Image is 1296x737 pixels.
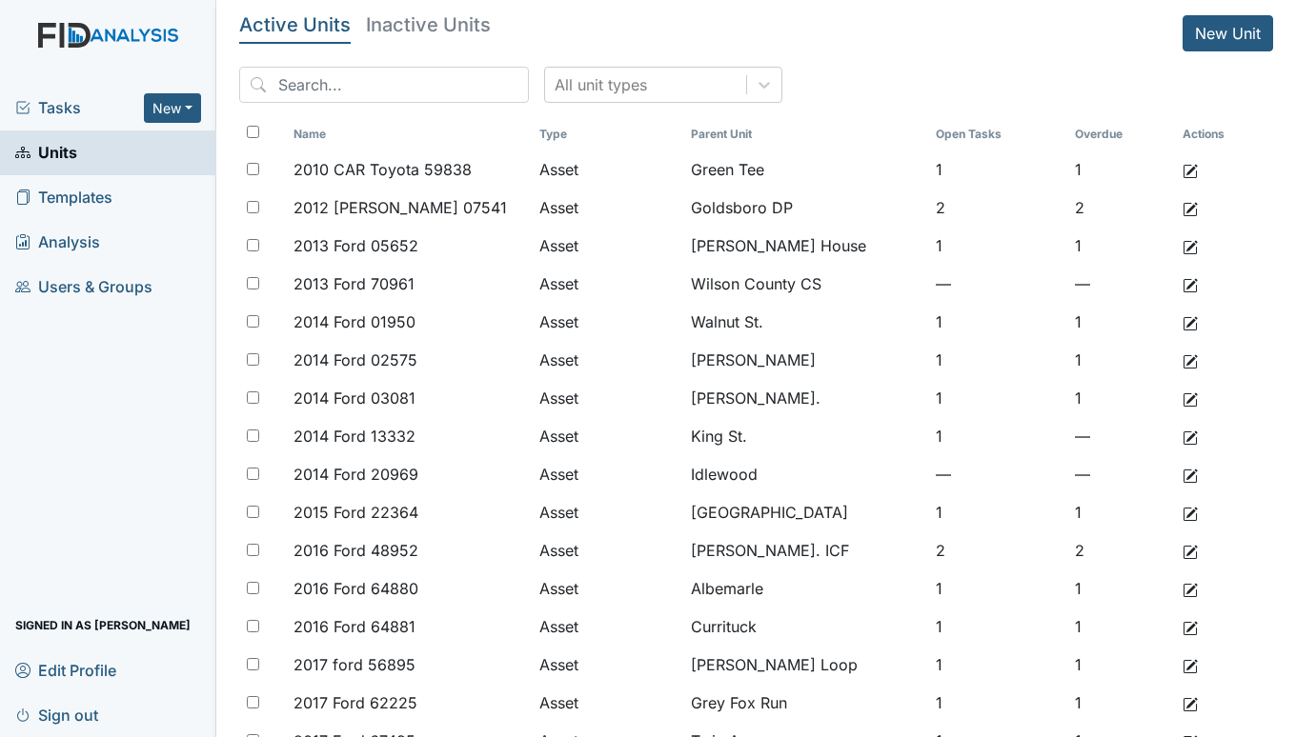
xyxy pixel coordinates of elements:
span: 2013 Ford 05652 [294,234,418,257]
span: 2016 Ford 64880 [294,577,418,600]
span: 2012 [PERSON_NAME] 07541 [294,196,507,219]
td: 1 [1067,379,1175,417]
h5: Inactive Units [366,15,491,34]
td: Albemarle [683,569,928,608]
span: Signed in as [PERSON_NAME] [15,610,191,640]
td: Green Tee [683,150,928,189]
td: — [1067,417,1175,455]
td: Asset [532,265,683,303]
td: 2 [1067,189,1175,227]
td: 1 [928,646,1067,684]
td: — [928,455,1067,493]
h5: Active Units [239,15,351,34]
span: 2014 Ford 13332 [294,425,415,448]
span: Templates [15,183,112,212]
td: 1 [1067,303,1175,341]
td: 2 [928,189,1067,227]
span: 2014 Ford 01950 [294,310,415,333]
td: 1 [1067,569,1175,608]
td: Idlewood [683,455,928,493]
span: 2014 Ford 03081 [294,387,415,409]
td: Currituck [683,608,928,646]
td: Wilson County CS [683,265,928,303]
td: 1 [1067,608,1175,646]
th: Toggle SortBy [928,118,1067,150]
td: [PERSON_NAME] Loop [683,646,928,684]
span: 2017 ford 56895 [294,653,415,676]
th: Toggle SortBy [1067,118,1175,150]
td: Asset [532,303,683,341]
td: King St. [683,417,928,455]
td: 1 [928,417,1067,455]
td: 1 [1067,684,1175,722]
span: 2015 Ford 22364 [294,501,418,524]
td: 2 [928,531,1067,569]
th: Toggle SortBy [532,118,683,150]
td: 1 [928,493,1067,531]
td: 1 [1067,150,1175,189]
td: 1 [928,150,1067,189]
th: Toggle SortBy [286,118,531,150]
td: Asset [532,531,683,569]
td: Asset [532,493,683,531]
td: Goldsboro DP [683,189,928,227]
td: 1 [928,608,1067,646]
td: 1 [1067,646,1175,684]
td: Asset [532,455,683,493]
th: Toggle SortBy [683,118,928,150]
input: Search... [239,67,529,103]
span: Edit Profile [15,655,116,685]
td: [PERSON_NAME] [683,341,928,379]
td: [PERSON_NAME]. [683,379,928,417]
td: 1 [1067,227,1175,265]
td: Walnut St. [683,303,928,341]
a: Tasks [15,96,144,119]
button: New [144,93,201,123]
td: Asset [532,646,683,684]
td: — [1067,455,1175,493]
span: 2016 Ford 64881 [294,615,415,638]
span: Sign out [15,700,98,729]
td: Asset [532,417,683,455]
td: Asset [532,189,683,227]
span: Analysis [15,228,100,257]
td: 1 [928,569,1067,608]
td: Asset [532,684,683,722]
a: New Unit [1183,15,1273,51]
td: 2 [1067,531,1175,569]
td: 1 [928,341,1067,379]
span: Units [15,138,77,168]
td: 1 [1067,493,1175,531]
td: Asset [532,227,683,265]
th: Actions [1175,118,1270,150]
td: 1 [1067,341,1175,379]
td: — [928,265,1067,303]
td: [PERSON_NAME]. ICF [683,531,928,569]
td: 1 [928,684,1067,722]
td: — [1067,265,1175,303]
input: Toggle All Rows Selected [247,126,259,138]
td: [GEOGRAPHIC_DATA] [683,493,928,531]
td: 1 [928,227,1067,265]
div: All unit types [555,73,647,96]
td: Asset [532,379,683,417]
span: 2014 Ford 02575 [294,349,417,371]
td: 1 [928,303,1067,341]
span: 2010 CAR Toyota 59838 [294,158,472,181]
td: [PERSON_NAME] House [683,227,928,265]
span: Users & Groups [15,272,152,302]
td: Grey Fox Run [683,684,928,722]
td: Asset [532,569,683,608]
td: Asset [532,608,683,646]
td: Asset [532,150,683,189]
td: 1 [928,379,1067,417]
td: Asset [532,341,683,379]
span: 2014 Ford 20969 [294,463,418,486]
span: 2016 Ford 48952 [294,539,418,562]
span: 2017 Ford 62225 [294,691,417,714]
span: 2013 Ford 70961 [294,272,415,295]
